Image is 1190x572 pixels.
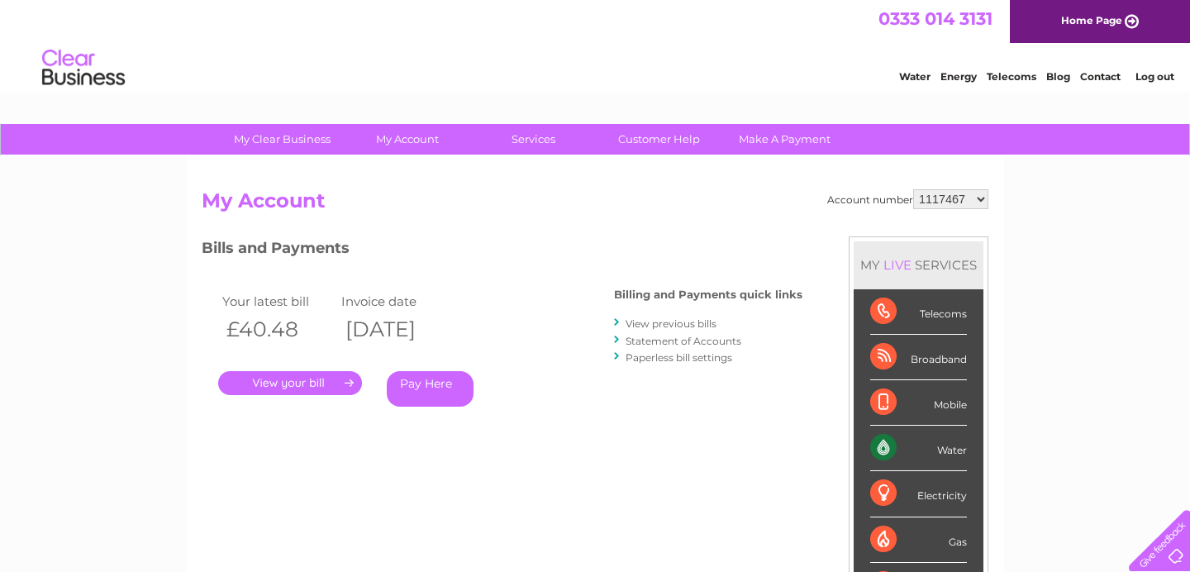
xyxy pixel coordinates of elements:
a: . [218,371,362,395]
a: Pay Here [387,371,474,407]
div: Mobile [870,380,967,426]
div: Water [870,426,967,471]
a: My Account [340,124,476,155]
div: LIVE [880,257,915,273]
a: My Clear Business [214,124,350,155]
h2: My Account [202,189,988,221]
a: Statement of Accounts [626,335,741,347]
a: Customer Help [591,124,727,155]
div: Broadband [870,335,967,380]
div: Gas [870,517,967,563]
div: Clear Business is a trading name of Verastar Limited (registered in [GEOGRAPHIC_DATA] No. 3667643... [206,9,987,80]
div: Telecoms [870,289,967,335]
td: Invoice date [337,290,456,312]
a: Energy [940,70,977,83]
a: Contact [1080,70,1121,83]
a: Make A Payment [716,124,853,155]
a: Blog [1046,70,1070,83]
div: MY SERVICES [854,241,983,288]
td: Your latest bill [218,290,337,312]
h3: Bills and Payments [202,236,802,265]
a: Services [465,124,602,155]
a: Water [899,70,931,83]
a: View previous bills [626,317,716,330]
a: Telecoms [987,70,1036,83]
img: logo.png [41,43,126,93]
a: 0333 014 3131 [878,8,992,29]
div: Electricity [870,471,967,517]
h4: Billing and Payments quick links [614,288,802,301]
div: Account number [827,189,988,209]
th: £40.48 [218,312,337,346]
th: [DATE] [337,312,456,346]
a: Log out [1135,70,1174,83]
a: Paperless bill settings [626,351,732,364]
